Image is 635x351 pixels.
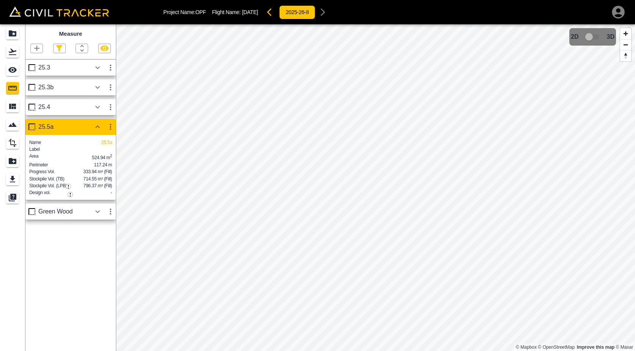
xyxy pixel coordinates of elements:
a: Maxar [616,345,633,350]
p: Flight Name: [212,9,258,15]
button: Reset bearing to north [620,50,631,61]
p: Project Name: OPF [163,9,206,15]
a: Map feedback [577,345,614,350]
span: 2D [571,33,578,40]
span: 3D [607,33,614,40]
a: Mapbox [516,345,537,350]
a: OpenStreetMap [538,345,575,350]
canvas: Map [116,24,635,351]
button: Zoom out [620,39,631,50]
button: Zoom in [620,28,631,39]
img: Civil Tracker [9,6,109,17]
button: 2025-26-8 [279,5,315,19]
span: [DATE] [242,9,258,15]
span: 3D model not uploaded yet [582,30,604,44]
